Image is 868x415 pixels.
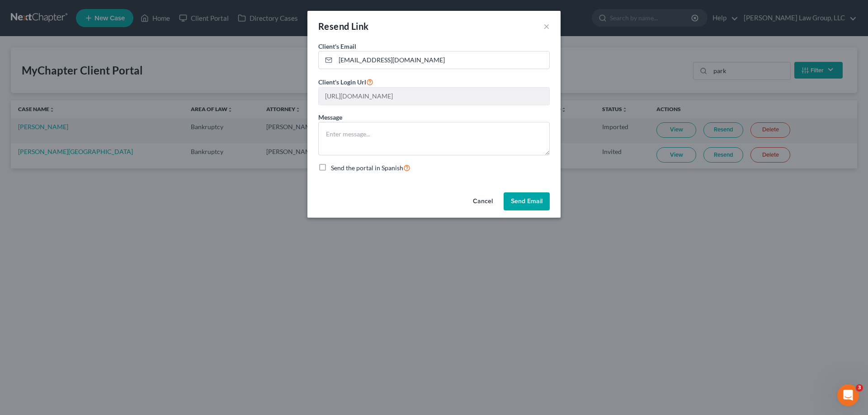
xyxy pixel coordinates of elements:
[319,88,549,105] input: --
[318,42,356,50] span: Client's Email
[318,112,342,122] label: Message
[504,192,550,210] button: Send Email
[335,51,549,69] input: Enter email...
[318,20,368,33] div: Resend Link
[331,164,403,172] span: Send the portal in Spanish
[856,384,863,392] span: 3
[837,384,859,406] iframe: Intercom live chat
[543,21,550,32] button: ×
[466,192,500,210] button: Cancel
[318,76,373,87] label: Client's Login Url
